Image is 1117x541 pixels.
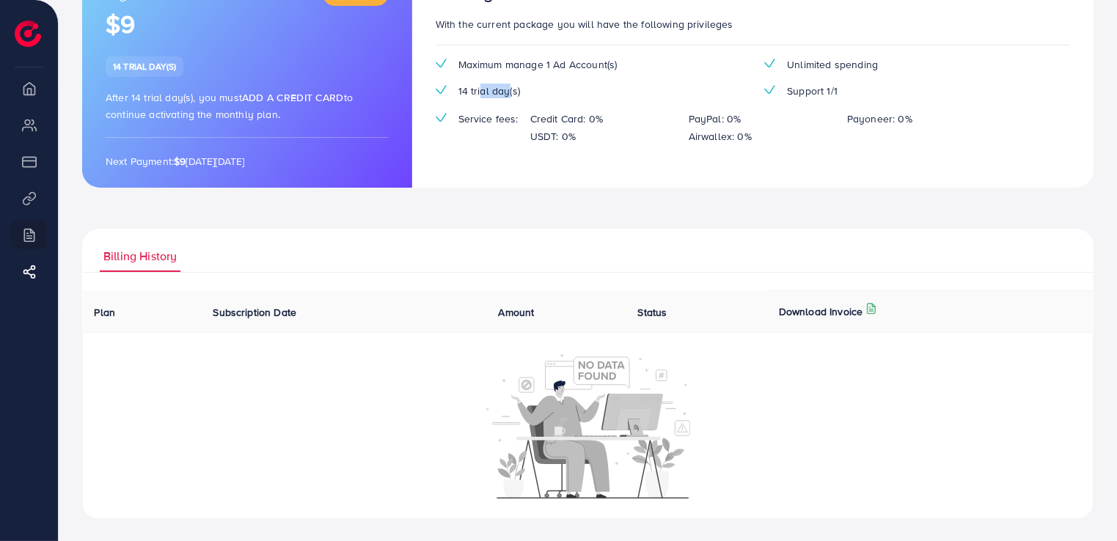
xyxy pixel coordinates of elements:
[787,84,838,98] span: Support 1/1
[787,57,878,72] span: Unlimited spending
[113,60,176,73] span: 14 trial day(s)
[213,305,296,320] span: Subscription Date
[638,305,667,320] span: Status
[174,154,186,169] strong: $9
[436,113,447,122] img: tick
[95,305,116,320] span: Plan
[15,21,41,47] img: logo
[499,305,535,320] span: Amount
[779,303,863,320] p: Download Invoice
[436,59,447,68] img: tick
[106,152,389,170] p: Next Payment: [DATE][DATE]
[242,90,344,105] span: Add a credit card
[530,128,576,145] p: USDT: 0%
[458,84,520,98] span: 14 trial day(s)
[436,85,447,95] img: tick
[1055,475,1106,530] iframe: Chat
[689,128,752,145] p: Airwallex: 0%
[530,110,603,128] p: Credit Card: 0%
[436,15,1070,33] p: With the current package you will have the following privileges
[764,85,775,95] img: tick
[458,57,618,72] span: Maximum manage 1 Ad Account(s)
[103,248,177,265] span: Billing History
[689,110,741,128] p: PayPal: 0%
[106,10,389,40] h1: $9
[106,90,353,122] span: After 14 trial day(s), you must to continue activating the monthly plan.
[764,59,775,68] img: tick
[486,352,690,498] img: No account
[458,111,519,126] span: Service fees:
[847,110,912,128] p: Payoneer: 0%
